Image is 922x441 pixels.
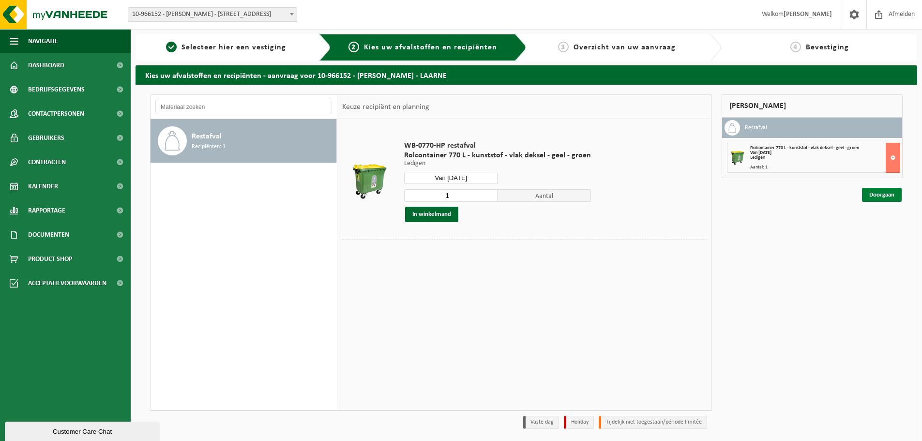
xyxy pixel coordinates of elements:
[404,151,591,160] span: Rolcontainer 770 L - kunststof - vlak deksel - geel - groen
[750,165,900,170] div: Aantal: 1
[750,155,900,160] div: Ledigen
[862,188,902,202] a: Doorgaan
[750,145,859,151] span: Rolcontainer 770 L - kunststof - vlak deksel - geel - groen
[523,416,559,429] li: Vaste dag
[558,42,569,52] span: 3
[28,174,58,198] span: Kalender
[784,11,832,18] strong: [PERSON_NAME]
[192,142,226,152] span: Recipiënten: 1
[28,223,69,247] span: Documenten
[28,271,106,295] span: Acceptatievoorwaarden
[5,420,162,441] iframe: chat widget
[599,416,707,429] li: Tijdelijk niet toegestaan/période limitée
[128,7,297,22] span: 10-966152 - DE MEY SAM - 9270 LAARNE, STEENTJESTRAAT 47
[405,207,458,222] button: In winkelmand
[28,29,58,53] span: Navigatie
[128,8,297,21] span: 10-966152 - DE MEY SAM - 9270 LAARNE, STEENTJESTRAAT 47
[404,141,591,151] span: WB-0770-HP restafval
[28,198,65,223] span: Rapportage
[498,189,591,202] span: Aantal
[750,150,771,155] strong: Van [DATE]
[155,100,332,114] input: Materiaal zoeken
[404,160,591,167] p: Ledigen
[140,42,312,53] a: 1Selecteer hier een vestiging
[404,172,498,184] input: Selecteer datum
[28,247,72,271] span: Product Shop
[564,416,594,429] li: Holiday
[574,44,676,51] span: Overzicht van uw aanvraag
[806,44,849,51] span: Bevestiging
[151,119,337,163] button: Restafval Recipiënten: 1
[790,42,801,52] span: 4
[28,53,64,77] span: Dashboard
[28,150,66,174] span: Contracten
[364,44,497,51] span: Kies uw afvalstoffen en recipiënten
[28,102,84,126] span: Contactpersonen
[745,120,767,136] h3: Restafval
[136,65,917,84] h2: Kies uw afvalstoffen en recipiënten - aanvraag voor 10-966152 - [PERSON_NAME] - LAARNE
[722,94,903,118] div: [PERSON_NAME]
[337,95,434,119] div: Keuze recipiënt en planning
[181,44,286,51] span: Selecteer hier een vestiging
[192,131,222,142] span: Restafval
[28,126,64,150] span: Gebruikers
[28,77,85,102] span: Bedrijfsgegevens
[348,42,359,52] span: 2
[166,42,177,52] span: 1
